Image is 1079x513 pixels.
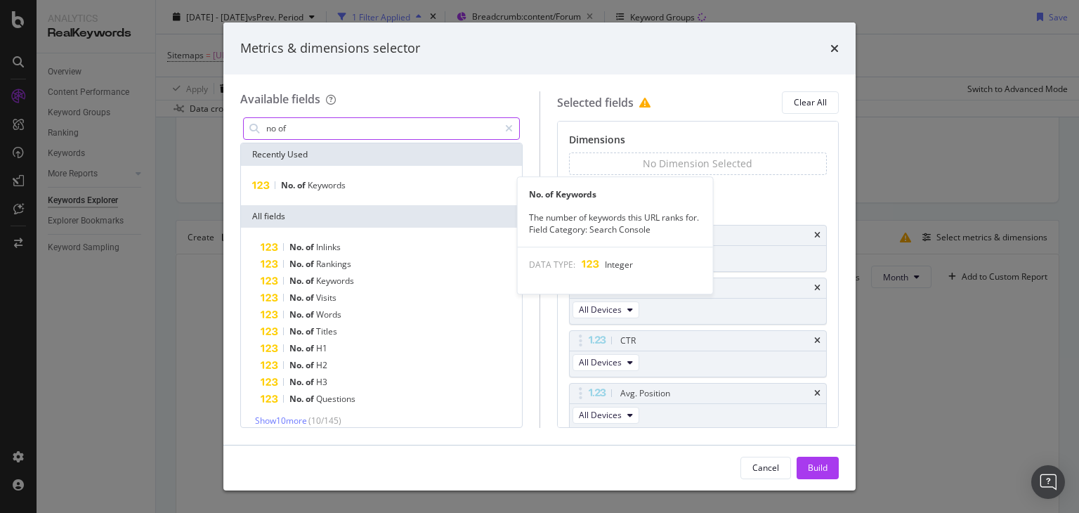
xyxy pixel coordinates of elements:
[529,259,575,271] span: DATA TYPE:
[814,284,820,292] div: times
[289,325,306,337] span: No.
[814,389,820,398] div: times
[316,359,327,371] span: H2
[752,462,779,474] div: Cancel
[297,179,308,191] span: of
[814,337,820,345] div: times
[240,39,420,58] div: Metrics & dimensions selector
[569,278,828,325] div: ClickstimesAll Devices
[306,241,316,253] span: of
[620,334,636,348] div: CTR
[289,376,306,388] span: No.
[289,342,306,354] span: No.
[808,462,828,474] div: Build
[557,91,656,114] div: Selected fields
[579,409,622,421] span: All Devices
[316,275,354,287] span: Keywords
[794,96,827,108] div: Clear All
[740,457,791,479] button: Cancel
[306,325,316,337] span: of
[316,325,337,337] span: Titles
[518,188,713,200] div: No. of Keywords
[573,354,639,371] button: All Devices
[289,258,306,270] span: No.
[573,407,639,424] button: All Devices
[255,415,307,427] span: Show 10 more
[569,330,828,377] div: CTRtimesAll Devices
[306,342,316,354] span: of
[306,359,316,371] span: of
[573,301,639,318] button: All Devices
[289,309,306,320] span: No.
[289,359,306,371] span: No.
[605,259,633,271] span: Integer
[316,241,341,253] span: Inlinks
[518,212,713,235] div: The number of keywords this URL ranks for. Field Category: Search Console
[782,91,839,114] button: Clear All
[241,143,522,166] div: Recently Used
[797,457,839,479] button: Build
[289,241,306,253] span: No.
[316,376,327,388] span: H3
[1031,465,1065,499] div: Open Intercom Messenger
[579,304,622,316] span: All Devices
[579,356,622,368] span: All Devices
[306,258,316,270] span: of
[241,205,522,228] div: All fields
[830,39,839,58] div: times
[569,133,828,152] div: Dimensions
[569,383,828,430] div: Avg. PositiontimesAll Devices
[240,91,320,107] div: Available fields
[265,118,499,139] input: Search by field name
[306,292,316,304] span: of
[306,309,316,320] span: of
[308,415,341,427] span: ( 10 / 145 )
[316,292,336,304] span: Visits
[316,393,355,405] span: Questions
[306,275,316,287] span: of
[306,376,316,388] span: of
[289,292,306,304] span: No.
[316,309,341,320] span: Words
[316,342,327,354] span: H1
[620,387,670,401] div: Avg. Position
[814,231,820,240] div: times
[643,157,752,171] div: No Dimension Selected
[281,179,297,191] span: No.
[306,393,316,405] span: of
[289,393,306,405] span: No.
[289,275,306,287] span: No.
[308,179,346,191] span: Keywords
[223,22,856,491] div: modal
[316,258,351,270] span: Rankings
